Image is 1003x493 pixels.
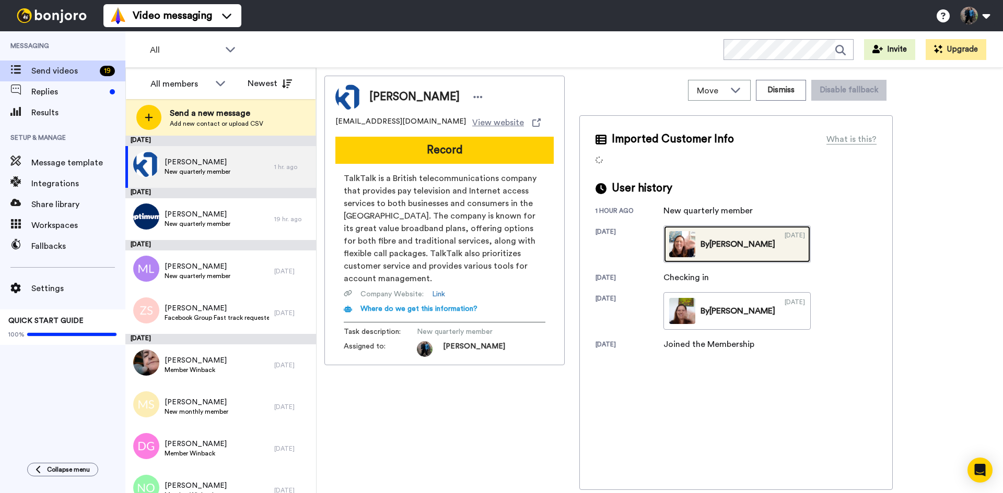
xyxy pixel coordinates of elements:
span: Company Website : [360,289,424,299]
span: Where do we get this information? [360,305,477,312]
img: 353a6199-ef8c-443a-b8dc-3068d87c606e-1621957538.jpg [417,341,433,357]
div: 19 [100,66,115,76]
img: dg.png [133,433,159,459]
span: New quarterly member [165,167,230,176]
span: QUICK START GUIDE [8,317,84,324]
div: [DATE] [785,298,805,324]
div: Checking in [663,271,716,284]
span: New quarterly member [417,327,516,337]
span: [PERSON_NAME] [443,341,505,357]
span: New quarterly member [165,220,230,228]
span: Settings [31,282,125,295]
div: Open Intercom Messenger [967,458,993,483]
img: bj-logo-header-white.svg [13,8,91,23]
span: [PERSON_NAME] [369,89,460,105]
div: [DATE] [125,240,316,250]
div: All members [150,78,210,90]
div: 1 hour ago [596,207,663,217]
button: Invite [864,39,915,60]
div: [DATE] [274,361,311,369]
button: Record [335,137,554,164]
span: Collapse menu [47,465,90,474]
img: 890b5158-bc75-4924-9959-710c245721a6.jpeg [133,350,159,376]
a: By[PERSON_NAME][DATE] [663,292,811,330]
div: Joined the Membership [663,338,754,351]
span: TalkTalk is a British telecommunications company that provides pay television and Internet access... [344,172,545,285]
div: [DATE] [125,188,316,198]
div: By [PERSON_NAME] [701,305,775,317]
span: Message template [31,157,125,169]
div: New quarterly member [663,205,753,217]
div: [DATE] [125,136,316,146]
div: [DATE] [274,267,311,275]
div: [DATE] [125,334,316,344]
span: [PERSON_NAME] [165,439,227,449]
div: [DATE] [596,273,663,284]
div: [DATE] [274,403,311,411]
div: [DATE] [596,294,663,330]
img: 7bebf815-948a-4f74-b8ab-959e847509d1-thumb.jpg [669,231,695,257]
span: Task description : [344,327,417,337]
span: [PERSON_NAME] [165,355,227,366]
span: Imported Customer Info [612,131,734,147]
div: 1 hr. ago [274,163,311,171]
button: Disable fallback [811,80,887,101]
div: [DATE] [785,231,805,257]
span: Results [31,106,125,119]
span: Facebook Group Fast track requested [165,314,269,322]
button: Collapse menu [27,463,98,476]
button: Newest [240,73,300,94]
span: Add new contact or upload CSV [170,119,263,128]
div: [DATE] [596,340,663,351]
img: zs.png [133,297,159,323]
a: Link [432,289,445,299]
span: Video messaging [133,8,212,23]
img: Image of Ana Arto [335,84,361,110]
span: User history [612,181,672,196]
span: Send videos [31,65,96,77]
span: [PERSON_NAME] [165,157,230,167]
span: View website [472,116,524,129]
span: New monthly member [165,407,228,416]
span: All [150,44,220,56]
div: [DATE] [274,309,311,317]
span: Fallbacks [31,240,125,252]
span: [EMAIL_ADDRESS][DOMAIN_NAME] [335,116,466,129]
img: vm-color.svg [110,7,126,24]
img: bd909f77-2148-4da5-bb34-4c8e6130fe4c.png [133,203,159,230]
span: [PERSON_NAME] [165,303,269,314]
img: 682959c9-3369-4f96-a419-808033a4247a.png [133,151,159,177]
div: By [PERSON_NAME] [701,238,775,250]
span: Assigned to: [344,341,417,357]
span: Member Winback [165,366,227,374]
img: ms.png [133,391,159,417]
span: Workspaces [31,219,125,232]
span: Replies [31,86,106,98]
a: By[PERSON_NAME][DATE] [663,225,811,263]
a: View website [472,116,541,129]
div: [DATE] [274,444,311,453]
span: Send a new message [170,107,263,119]
span: Integrations [31,177,125,190]
span: [PERSON_NAME] [165,209,230,220]
img: ml.png [133,256,159,282]
div: 19 hr. ago [274,215,311,223]
span: [PERSON_NAME] [165,480,227,491]
span: Member Winback [165,449,227,458]
div: [DATE] [596,227,663,263]
button: Dismiss [756,80,806,101]
span: [PERSON_NAME] [165,261,230,272]
span: Move [697,85,725,97]
button: Upgrade [926,39,986,60]
div: What is this? [826,133,877,146]
span: 100% [8,330,25,339]
img: ee3474dd-8837-4eb8-8d04-76efe10b51c2_0000.jpg [669,298,695,324]
span: [PERSON_NAME] [165,397,228,407]
span: New quarterly member [165,272,230,280]
span: Share library [31,198,125,211]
